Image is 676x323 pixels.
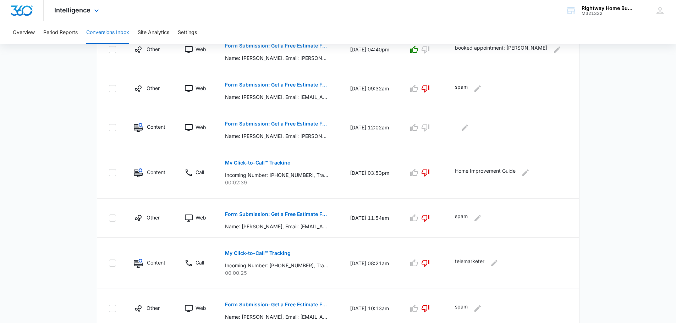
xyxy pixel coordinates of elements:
p: telemarketer [455,257,484,269]
p: Other [147,45,160,53]
p: Form Submission: Get a Free Estimate Form - NEW [DATE] [225,121,328,126]
button: My Click-to-Call™ Tracking [225,245,291,262]
p: Name: [PERSON_NAME], Email: [EMAIL_ADDRESS][DOMAIN_NAME], Phone: [PHONE_NUMBER], Zip Code: 95334,... [225,313,328,321]
td: [DATE] 03:53pm [341,147,400,199]
button: Form Submission: Get a Free Estimate Form - NEW [DATE] [225,296,328,313]
p: Web [196,214,206,221]
p: spam [455,212,468,224]
p: Form Submission: Get a Free Estimate Form - NEW [DATE] [225,302,328,307]
button: Edit Comments [472,83,483,94]
td: [DATE] 09:32am [341,69,400,108]
button: Form Submission: Get a Free Estimate Form - NEW [DATE] [225,37,328,54]
p: Content [147,168,165,176]
button: Form Submission: Get a Free Estimate Form - NEW [DATE] [225,206,328,223]
button: Overview [13,21,35,44]
td: [DATE] 12:02am [341,108,400,147]
button: Edit Comments [520,167,531,178]
button: Form Submission: Get a Free Estimate Form - NEW [DATE] [225,76,328,93]
p: 00:02:39 [225,179,333,186]
p: Incoming Number: [PHONE_NUMBER], Tracking Number: [PHONE_NUMBER], Ring To: [PHONE_NUMBER], Caller... [225,262,328,269]
p: Name: [PERSON_NAME], Email: [PERSON_NAME][EMAIL_ADDRESS][DOMAIN_NAME], Phone: [PHONE_NUMBER], Zip... [225,54,328,62]
p: Content [147,123,165,130]
button: Period Reports [43,21,78,44]
p: Call [196,259,204,266]
button: Form Submission: Get a Free Estimate Form - NEW [DATE] [225,115,328,132]
p: 00:00:25 [225,269,333,277]
div: account name [582,5,633,11]
p: Name: [PERSON_NAME], Email: [EMAIL_ADDRESS][DOMAIN_NAME], Phone: [PHONE_NUMBER], Zip Code: 20020,... [225,93,328,101]
p: Call [196,168,204,176]
p: Form Submission: Get a Free Estimate Form - NEW [DATE] [225,212,328,217]
p: My Click-to-Call™ Tracking [225,251,291,256]
p: Other [147,304,160,312]
button: Edit Comments [472,212,483,224]
p: Content [147,259,165,266]
div: account id [582,11,633,16]
p: Web [196,304,206,312]
button: Conversions Inbox [86,21,129,44]
td: [DATE] 11:54am [341,199,400,238]
button: Edit Comments [489,257,500,269]
p: Other [147,84,160,92]
p: Web [196,123,206,131]
button: Edit Comments [459,122,471,133]
button: Edit Comments [551,44,563,55]
span: Intelligence [54,6,90,14]
p: Web [196,45,206,53]
button: My Click-to-Call™ Tracking [225,154,291,171]
p: spam [455,303,468,314]
p: booked appointment: [PERSON_NAME] [455,44,547,55]
button: Edit Comments [472,303,483,314]
p: Web [196,84,206,92]
p: Other [147,214,160,221]
p: Home Improvement Guide [455,167,516,178]
p: spam [455,83,468,94]
p: Name: [PERSON_NAME], Email: [EMAIL_ADDRESS][DOMAIN_NAME], Phone: [PHONE_NUMBER], Zip Code: 28235,... [225,223,328,230]
button: Settings [178,21,197,44]
td: [DATE] 04:40pm [341,30,400,69]
p: Form Submission: Get a Free Estimate Form - NEW [DATE] [225,82,328,87]
td: [DATE] 08:21am [341,238,400,289]
p: Incoming Number: [PHONE_NUMBER], Tracking Number: [PHONE_NUMBER], Ring To: [PHONE_NUMBER], Caller... [225,171,328,179]
p: Form Submission: Get a Free Estimate Form - NEW [DATE] [225,43,328,48]
p: My Click-to-Call™ Tracking [225,160,291,165]
button: Site Analytics [138,21,169,44]
p: Name: [PERSON_NAME], Email: [PERSON_NAME][EMAIL_ADDRESS][DOMAIN_NAME], Phone: [PHONE_NUMBER], Zip... [225,132,328,140]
